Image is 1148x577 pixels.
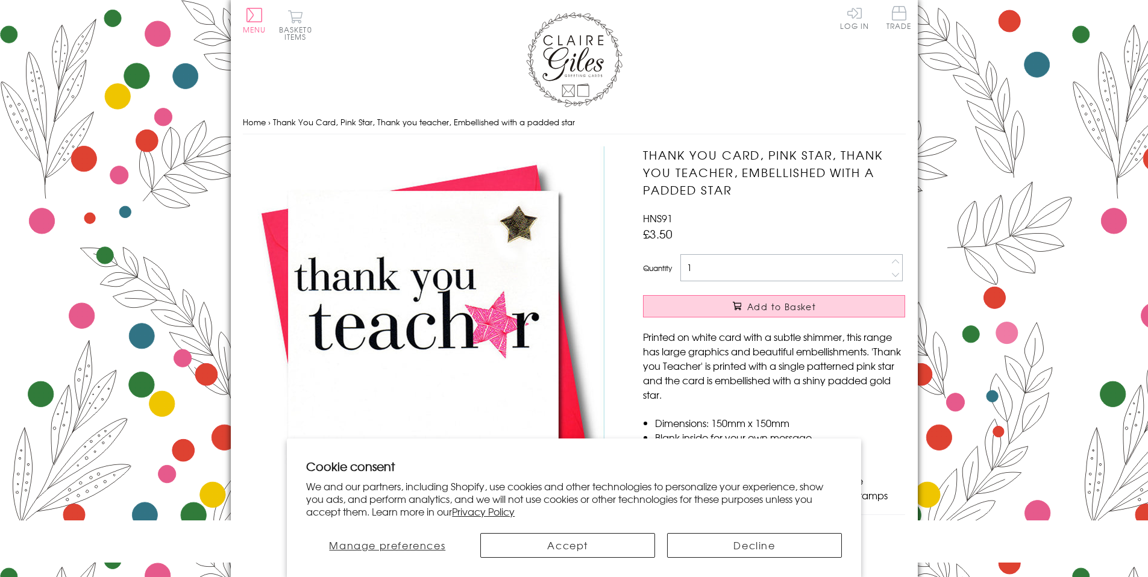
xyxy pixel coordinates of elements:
[886,6,912,32] a: Trade
[643,146,905,198] h1: Thank You Card, Pink Star, Thank you teacher, Embellished with a padded star
[655,430,905,444] li: Blank inside for your own message
[243,110,906,135] nav: breadcrumbs
[306,458,842,475] h2: Cookie consent
[747,301,816,313] span: Add to Basket
[243,116,266,128] a: Home
[329,538,445,552] span: Manage preferences
[306,533,468,558] button: Manage preferences
[643,263,672,273] label: Quantity
[643,329,905,402] p: Printed on white card with a subtle shimmer, this range has large graphics and beautiful embellis...
[268,116,271,128] span: ›
[655,416,905,430] li: Dimensions: 150mm x 150mm
[279,10,312,40] button: Basket0 items
[643,225,673,242] span: £3.50
[243,24,266,35] span: Menu
[452,504,515,519] a: Privacy Policy
[284,24,312,42] span: 0 items
[273,116,575,128] span: Thank You Card, Pink Star, Thank you teacher, Embellished with a padded star
[886,6,912,30] span: Trade
[243,8,266,33] button: Menu
[526,12,623,107] img: Claire Giles Greetings Cards
[643,295,905,317] button: Add to Basket
[840,6,869,30] a: Log In
[480,533,655,558] button: Accept
[667,533,842,558] button: Decline
[243,146,604,507] img: Thank You Card, Pink Star, Thank you teacher, Embellished with a padded star
[306,480,842,517] p: We and our partners, including Shopify, use cookies and other technologies to personalize your ex...
[643,211,673,225] span: HNS91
